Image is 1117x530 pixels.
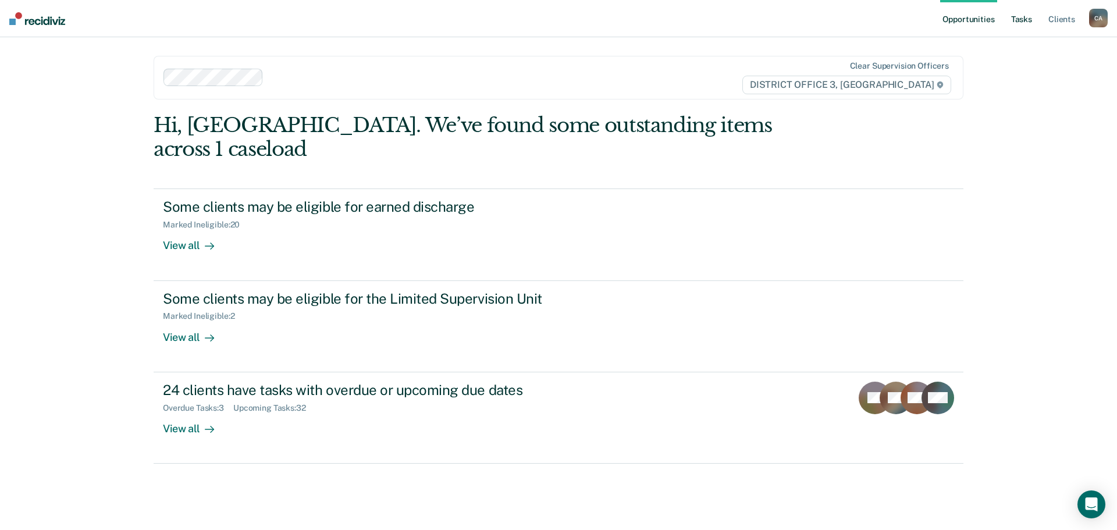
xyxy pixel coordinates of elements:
[163,321,228,344] div: View all
[163,403,233,413] div: Overdue Tasks : 3
[1077,490,1105,518] div: Open Intercom Messenger
[154,372,963,464] a: 24 clients have tasks with overdue or upcoming due datesOverdue Tasks:3Upcoming Tasks:32View all
[9,12,65,25] img: Recidiviz
[163,382,571,399] div: 24 clients have tasks with overdue or upcoming due dates
[233,403,315,413] div: Upcoming Tasks : 32
[163,412,228,435] div: View all
[163,290,571,307] div: Some clients may be eligible for the Limited Supervision Unit
[154,281,963,372] a: Some clients may be eligible for the Limited Supervision UnitMarked Ineligible:2View all
[850,61,949,71] div: Clear supervision officers
[163,198,571,215] div: Some clients may be eligible for earned discharge
[154,113,802,161] div: Hi, [GEOGRAPHIC_DATA]. We’ve found some outstanding items across 1 caseload
[154,188,963,280] a: Some clients may be eligible for earned dischargeMarked Ineligible:20View all
[742,76,951,94] span: DISTRICT OFFICE 3, [GEOGRAPHIC_DATA]
[163,311,244,321] div: Marked Ineligible : 2
[1089,9,1108,27] div: C A
[163,230,228,252] div: View all
[163,220,249,230] div: Marked Ineligible : 20
[1089,9,1108,27] button: CA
